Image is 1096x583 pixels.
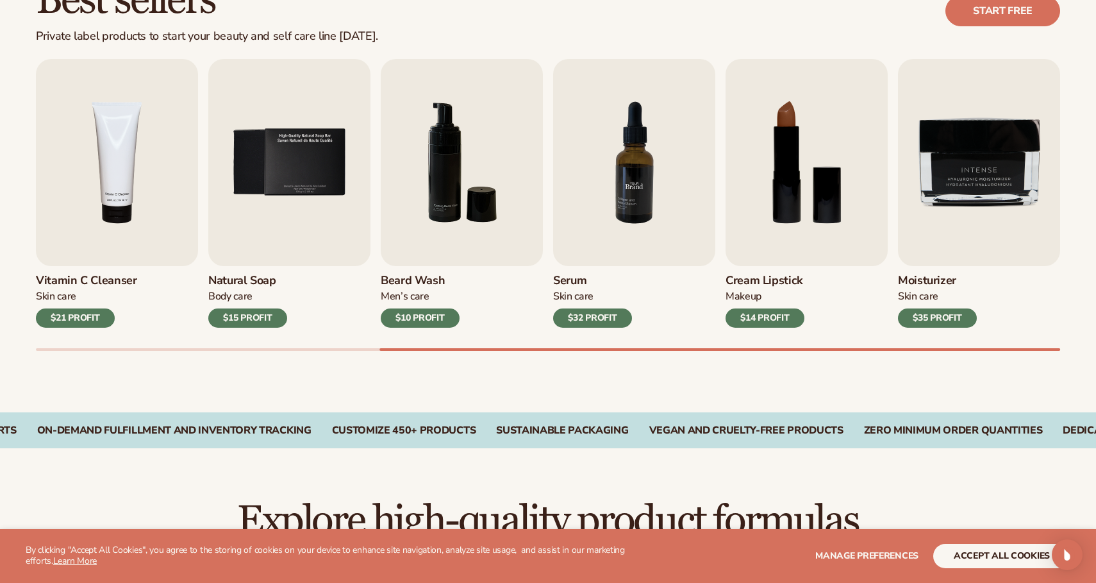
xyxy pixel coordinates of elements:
div: Makeup [726,290,804,303]
div: Open Intercom Messenger [1052,539,1083,570]
div: Men’s Care [381,290,460,303]
h3: Beard Wash [381,274,460,288]
span: Manage preferences [815,550,918,562]
div: Skin Care [36,290,137,303]
div: On-Demand Fulfillment and Inventory Tracking [37,425,311,437]
div: Skin Care [553,290,632,303]
div: SUSTAINABLE PACKAGING [496,425,628,437]
a: 8 / 9 [726,59,888,328]
div: $10 PROFIT [381,308,460,328]
p: By clicking "Accept All Cookies", you agree to the storing of cookies on your device to enhance s... [26,545,647,567]
a: 5 / 9 [208,59,370,328]
div: ZERO MINIMUM ORDER QUANTITIES [864,425,1043,437]
button: accept all cookies [933,544,1070,568]
h3: Natural Soap [208,274,287,288]
h3: Moisturizer [898,274,977,288]
img: Shopify Image 8 [553,59,715,266]
a: 7 / 9 [553,59,715,328]
div: $35 PROFIT [898,308,977,328]
h3: Cream Lipstick [726,274,804,288]
h2: Explore high-quality product formulas [36,500,1060,543]
div: VEGAN AND CRUELTY-FREE PRODUCTS [649,425,843,437]
a: 6 / 9 [381,59,543,328]
div: $14 PROFIT [726,308,804,328]
div: $32 PROFIT [553,308,632,328]
h3: Vitamin C Cleanser [36,274,137,288]
div: Body Care [208,290,287,303]
div: $21 PROFIT [36,308,115,328]
a: 4 / 9 [36,59,198,328]
div: $15 PROFIT [208,308,287,328]
h3: Serum [553,274,632,288]
a: Learn More [53,555,97,567]
div: Skin Care [898,290,977,303]
div: Private label products to start your beauty and self care line [DATE]. [36,30,378,44]
button: Manage preferences [815,544,918,568]
a: 9 / 9 [898,59,1060,328]
div: CUSTOMIZE 450+ PRODUCTS [332,425,476,437]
